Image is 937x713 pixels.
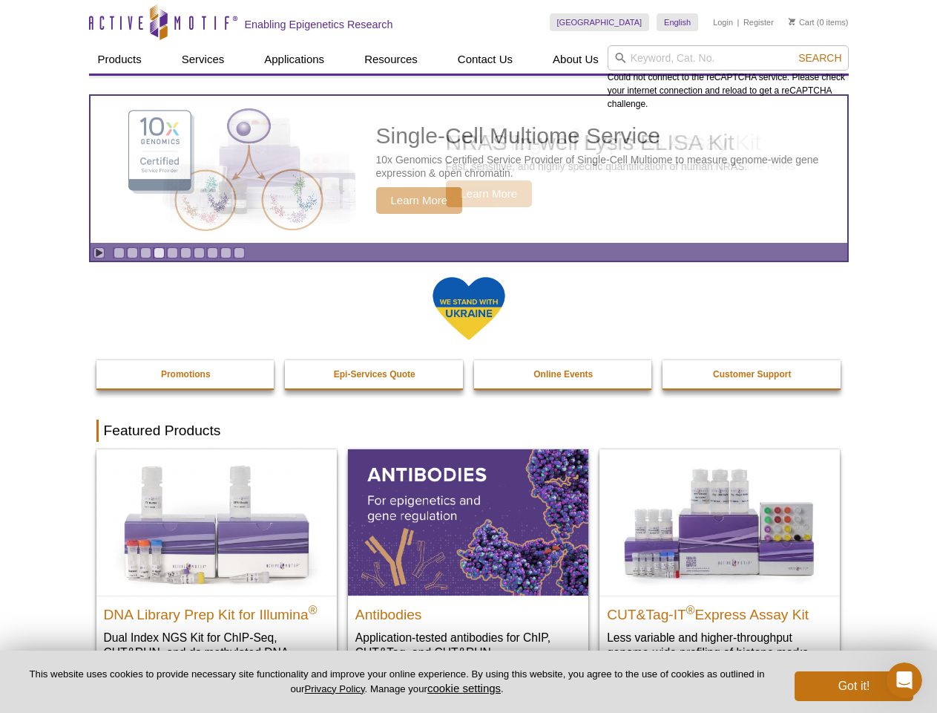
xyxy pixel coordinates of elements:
a: Register [743,17,774,27]
p: Less variable and higher-throughput genome-wide profiling of histone marks​. [607,630,832,660]
h2: Featured Products [96,420,841,442]
a: Go to slide 10 [234,247,245,258]
a: Services [173,45,234,74]
a: Applications [255,45,333,74]
a: Resources [355,45,427,74]
h2: Enabling Epigenetics Research [245,18,393,31]
img: We Stand With Ukraine [432,276,506,342]
h2: CUT&Tag-IT Express Assay Kit [607,600,832,622]
a: Go to slide 3 [140,247,151,258]
img: Single-Cell Multiome Service [114,102,337,238]
a: All Antibodies Antibodies Application-tested antibodies for ChIP, CUT&Tag, and CUT&RUN. [348,449,588,674]
img: CUT&Tag-IT® Express Assay Kit [599,449,840,595]
button: Got it! [795,671,913,701]
a: Go to slide 2 [127,247,138,258]
div: Could not connect to the reCAPTCHA service. Please check your internet connection and reload to g... [608,45,849,111]
strong: Online Events [533,369,593,380]
a: DNA Library Prep Kit for Illumina DNA Library Prep Kit for Illumina® Dual Index NGS Kit for ChIP-... [96,449,337,689]
input: Keyword, Cat. No. [608,45,849,71]
a: Customer Support [663,360,842,388]
a: Go to slide 9 [220,247,231,258]
strong: Promotions [161,369,211,380]
sup: ® [686,603,695,616]
a: CUT&Tag-IT® Express Assay Kit CUT&Tag-IT®Express Assay Kit Less variable and higher-throughput ge... [599,449,840,674]
a: [GEOGRAPHIC_DATA] [550,13,650,31]
strong: Customer Support [713,369,791,380]
p: 10x Genomics Certified Service Provider of Single-Cell Multiome to measure genome-wide gene expre... [376,153,840,180]
span: Learn More [376,187,463,214]
article: Single-Cell Multiome Service [91,96,847,243]
a: Go to slide 6 [180,247,191,258]
p: Dual Index NGS Kit for ChIP-Seq, CUT&RUN, and ds methylated DNA assays. [104,630,329,675]
span: Search [798,52,841,64]
p: This website uses cookies to provide necessary site functionality and improve your online experie... [24,668,770,696]
button: Search [794,51,846,65]
h2: Antibodies [355,600,581,622]
a: Privacy Policy [304,683,364,694]
a: Online Events [474,360,654,388]
a: Cart [789,17,815,27]
a: Epi-Services Quote [285,360,464,388]
a: Go to slide 1 [114,247,125,258]
a: Go to slide 8 [207,247,218,258]
sup: ® [309,603,318,616]
strong: Epi-Services Quote [334,369,415,380]
a: Go to slide 4 [154,247,165,258]
a: Contact Us [449,45,522,74]
img: DNA Library Prep Kit for Illumina [96,449,337,595]
p: Application-tested antibodies for ChIP, CUT&Tag, and CUT&RUN. [355,630,581,660]
li: (0 items) [789,13,849,31]
img: Your Cart [789,18,795,25]
a: Go to slide 5 [167,247,178,258]
h2: DNA Library Prep Kit for Illumina [104,600,329,622]
a: English [657,13,698,31]
a: Promotions [96,360,276,388]
a: Toggle autoplay [93,247,105,258]
a: About Us [544,45,608,74]
a: Products [89,45,151,74]
img: All Antibodies [348,449,588,595]
h2: Single-Cell Multiome Service [376,125,840,147]
a: Single-Cell Multiome Service Single-Cell Multiome Service 10x Genomics Certified Service Provider... [91,96,847,243]
a: Login [713,17,733,27]
iframe: Intercom live chat [887,662,922,698]
button: cookie settings [427,682,501,694]
li: | [737,13,740,31]
a: Go to slide 7 [194,247,205,258]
